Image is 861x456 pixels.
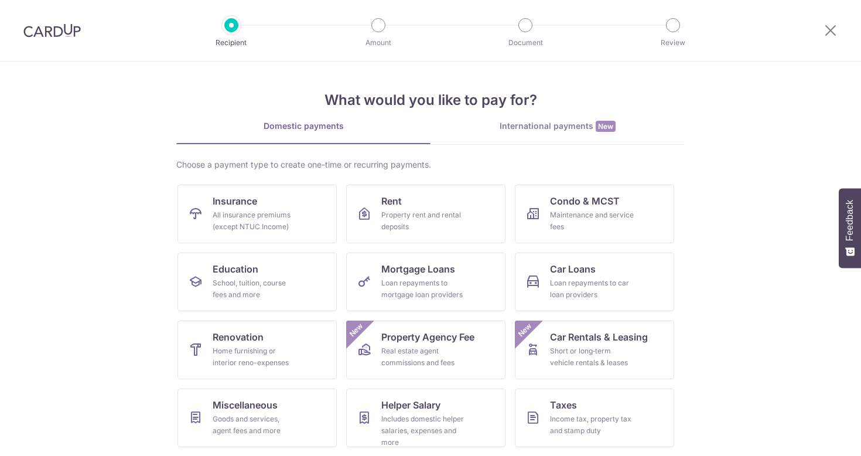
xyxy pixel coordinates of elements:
[213,209,297,233] div: All insurance premiums (except NTUC Income)
[381,345,466,369] div: Real estate agent commissions and fees
[346,253,505,311] a: Mortgage LoansLoan repayments to mortgage loan providers
[213,413,297,437] div: Goods and services, agent fees and more
[381,277,466,301] div: Loan repayments to mortgage loan providers
[213,194,257,208] span: Insurance
[550,413,634,437] div: Income tax, property tax and stamp duty
[176,120,430,132] div: Domestic payments
[335,37,422,49] p: Amount
[550,194,620,208] span: Condo & MCST
[550,330,648,344] span: Car Rentals & Leasing
[550,277,634,301] div: Loan repayments to car loan providers
[381,194,402,208] span: Rent
[213,398,278,412] span: Miscellaneous
[515,321,674,379] a: Car Rentals & LeasingShort or long‑term vehicle rentals & leasesNew
[213,330,264,344] span: Renovation
[482,37,569,49] p: Document
[550,209,634,233] div: Maintenance and service fees
[346,185,505,243] a: RentProperty rent and rental deposits
[176,90,685,111] h4: What would you like to pay for?
[177,253,337,311] a: EducationSchool, tuition, course fees and more
[346,389,505,447] a: Helper SalaryIncludes domestic helper salaries, expenses and more
[381,398,440,412] span: Helper Salary
[23,23,81,38] img: CardUp
[177,185,337,243] a: InsuranceAll insurance premiums (except NTUC Income)
[188,37,275,49] p: Recipient
[430,120,685,132] div: International payments
[213,277,297,301] div: School, tuition, course fees and more
[177,389,337,447] a: MiscellaneousGoods and services, agent fees and more
[550,398,577,412] span: Taxes
[550,262,596,276] span: Car Loans
[839,188,861,268] button: Feedback - Show survey
[381,262,455,276] span: Mortgage Loans
[177,321,337,379] a: RenovationHome furnishing or interior reno-expenses
[176,159,685,171] div: Choose a payment type to create one-time or recurring payments.
[515,253,674,311] a: Car LoansLoan repayments to car loan providers
[515,185,674,243] a: Condo & MCSTMaintenance and service fees
[347,321,366,340] span: New
[381,413,466,448] div: Includes domestic helper salaries, expenses and more
[630,37,716,49] p: Review
[515,389,674,447] a: TaxesIncome tax, property tax and stamp duty
[213,262,258,276] span: Education
[381,209,466,233] div: Property rent and rental deposits
[213,345,297,369] div: Home furnishing or interior reno-expenses
[596,121,616,132] span: New
[381,330,474,344] span: Property Agency Fee
[346,321,505,379] a: Property Agency FeeReal estate agent commissions and feesNew
[515,321,535,340] span: New
[845,200,855,241] span: Feedback
[550,345,634,369] div: Short or long‑term vehicle rentals & leases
